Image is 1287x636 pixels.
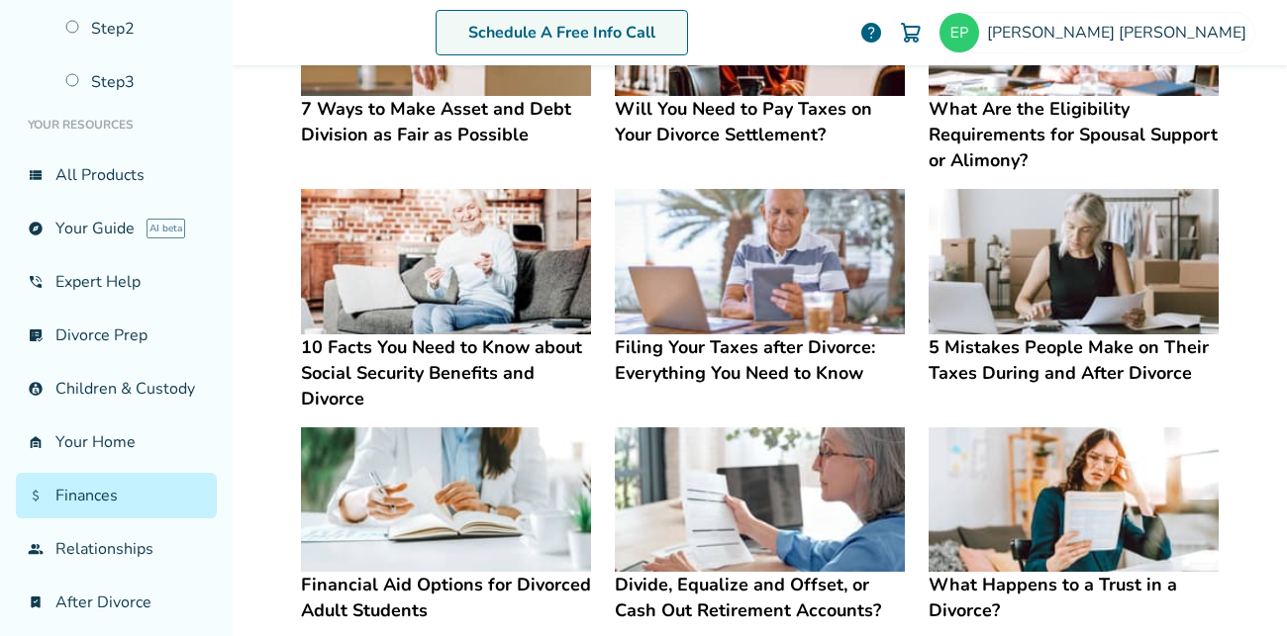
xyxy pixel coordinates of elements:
span: group [28,541,44,557]
img: 5 Mistakes People Make on Their Taxes During and After Divorce [929,189,1219,334]
a: 10 Facts You Need to Know about Social Security Benefits and Divorce10 Facts You Need to Know abo... [301,189,591,411]
img: Filing Your Taxes after Divorce: Everything You Need to Know [615,189,905,334]
a: What Happens to a Trust in a Divorce?What Happens to a Trust in a Divorce? [929,427,1219,624]
a: 5 Mistakes People Make on Their Taxes During and After Divorce5 Mistakes People Make on Their Tax... [929,189,1219,386]
img: Divide, Equalize and Offset, or Cash Out Retirement Accounts? [615,427,905,573]
h4: 5 Mistakes People Make on Their Taxes During and After Divorce [929,334,1219,386]
h4: 10 Facts You Need to Know about Social Security Benefits and Divorce [301,334,591,411]
a: bookmark_checkAfter Divorce [16,580,217,625]
img: peric8882@gmail.com [940,13,979,52]
a: view_listAll Products [16,152,217,198]
a: garage_homeYour Home [16,419,217,465]
a: account_childChildren & Custody [16,366,217,411]
img: Cart [899,21,923,45]
img: Financial Aid Options for Divorced Adult Students [301,427,591,573]
a: Filing Your Taxes after Divorce: Everything You Need to KnowFiling Your Taxes after Divorce: Ever... [615,189,905,386]
h4: Divide, Equalize and Offset, or Cash Out Retirement Accounts? [615,572,905,623]
span: AI beta [147,219,185,238]
h4: Will You Need to Pay Taxes on Your Divorce Settlement? [615,96,905,147]
span: explore [28,221,44,236]
a: Divide, Equalize and Offset, or Cash Out Retirement Accounts?Divide, Equalize and Offset, or Cash... [615,427,905,624]
a: help [859,21,883,45]
a: list_alt_checkDivorce Prep [16,313,217,358]
span: attach_money [28,488,44,503]
a: Step2 [53,6,217,51]
a: exploreYour GuideAI beta [16,206,217,251]
h4: Financial Aid Options for Divorced Adult Students [301,572,591,623]
img: 10 Facts You Need to Know about Social Security Benefits and Divorce [301,189,591,334]
li: Your Resources [16,105,217,144]
a: phone_in_talkExpert Help [16,259,217,305]
h4: What Happens to a Trust in a Divorce? [929,572,1219,623]
a: groupRelationships [16,526,217,572]
span: phone_in_talk [28,274,44,290]
h4: 7 Ways to Make Asset and Debt Division as Fair as Possible [301,96,591,147]
span: account_child [28,381,44,397]
span: list_alt_check [28,327,44,343]
img: What Happens to a Trust in a Divorce? [929,427,1219,573]
h4: What Are the Eligibility Requirements for Spousal Support or Alimony? [929,96,1219,173]
span: bookmark_check [28,594,44,610]
span: view_list [28,167,44,183]
span: garage_home [28,434,44,450]
a: Schedule A Free Info Call [436,10,688,55]
a: Financial Aid Options for Divorced Adult StudentsFinancial Aid Options for Divorced Adult Students [301,427,591,624]
a: attach_moneyFinances [16,473,217,518]
iframe: Chat Widget [1188,541,1287,636]
span: [PERSON_NAME] [PERSON_NAME] [987,22,1254,44]
h4: Filing Your Taxes after Divorce: Everything You Need to Know [615,334,905,386]
a: Step3 [53,59,217,105]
